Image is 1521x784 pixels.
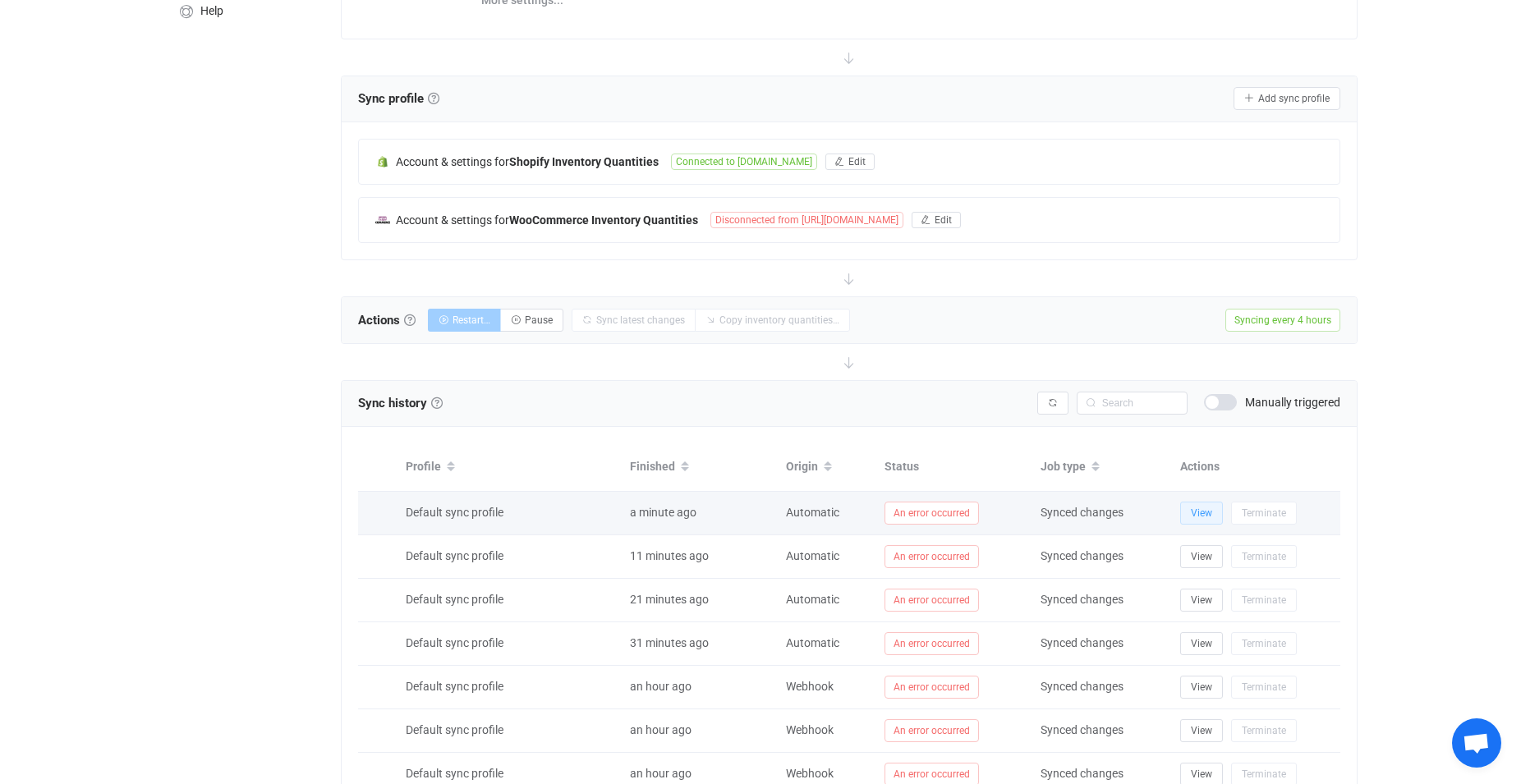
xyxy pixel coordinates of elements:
div: Webhook [778,677,876,696]
span: An error occurred [885,676,979,699]
div: Webhook [778,721,876,740]
span: Synced changes [1041,636,1124,649]
img: shopify.png [375,154,390,169]
span: View [1191,768,1212,780]
div: Open chat [1452,718,1501,768]
a: View [1180,593,1223,606]
span: Terminate [1242,638,1286,649]
span: 11 minutes ago [630,549,709,562]
button: View [1180,719,1223,742]
div: Automatic [778,590,876,609]
span: Actions [358,308,416,332]
span: Terminate [1242,768,1286,780]
span: an hour ago [630,723,692,736]
span: View [1191,681,1212,693]
button: Add sync profile [1234,87,1340,110]
span: Default sync profile [406,506,503,519]
span: View [1191,725,1212,736]
span: Sync history [358,396,427,410]
span: An error occurred [885,589,979,612]
button: Sync latest changes [572,309,696,332]
div: Origin [778,453,876,481]
button: Terminate [1231,502,1297,525]
span: Synced changes [1041,767,1124,780]
a: View [1180,767,1223,780]
span: an hour ago [630,680,692,693]
span: Synced changes [1041,680,1124,693]
span: an hour ago [630,767,692,780]
span: Terminate [1242,681,1286,693]
span: Edit [935,214,952,226]
span: Edit [848,156,866,167]
button: Terminate [1231,589,1297,612]
span: Account & settings for [396,213,509,227]
span: Synced changes [1041,549,1124,562]
span: An error occurred [885,545,979,568]
span: Synced changes [1041,593,1124,606]
button: Terminate [1231,632,1297,655]
button: Terminate [1231,676,1297,699]
span: Default sync profile [406,636,503,649]
span: Synced changes [1041,723,1124,736]
div: Finished [622,453,778,481]
button: View [1180,545,1223,568]
span: 31 minutes ago [630,636,709,649]
span: View [1191,551,1212,562]
span: Default sync profile [406,680,503,693]
input: Search [1077,392,1188,415]
span: View [1191,638,1212,649]
button: Edit [825,154,875,170]
span: View [1191,594,1212,606]
img: woo-commerce.png [375,213,390,227]
span: Syncing every 4 hours [1225,309,1340,332]
span: Connected to [DOMAIN_NAME] [671,154,817,170]
span: Synced changes [1041,506,1124,519]
button: View [1180,502,1223,525]
span: Add sync profile [1258,93,1330,104]
span: Sync profile [358,86,439,111]
div: Status [876,457,1032,476]
button: View [1180,589,1223,612]
a: View [1180,549,1223,562]
span: a minute ago [630,506,696,519]
span: Terminate [1242,594,1286,606]
a: View [1180,506,1223,519]
span: View [1191,507,1212,519]
span: Manually triggered [1245,397,1340,408]
button: View [1180,676,1223,699]
button: View [1180,632,1223,655]
span: Terminate [1242,725,1286,736]
div: Actions [1172,457,1340,476]
b: WooCommerce Inventory Quantities [509,213,698,227]
span: Restart… [453,314,490,326]
button: Terminate [1231,545,1297,568]
button: Copy inventory quantities… [695,309,850,332]
span: Disconnected from [URL][DOMAIN_NAME] [710,212,903,228]
span: An error occurred [885,719,979,742]
span: An error occurred [885,632,979,655]
div: Job type [1032,453,1172,481]
span: Pause [525,314,553,326]
a: View [1180,723,1223,736]
a: View [1180,636,1223,649]
span: An error occurred [885,502,979,525]
button: Pause [500,309,563,332]
div: Webhook [778,764,876,783]
span: 21 minutes ago [630,593,709,606]
span: Help [200,5,223,18]
button: Terminate [1231,719,1297,742]
span: Account & settings for [396,155,509,168]
span: Default sync profile [406,723,503,736]
span: Default sync profile [406,593,503,606]
span: Terminate [1242,551,1286,562]
a: View [1180,680,1223,693]
div: Profile [397,453,622,481]
button: Edit [912,212,961,228]
span: Copy inventory quantities… [719,314,839,326]
div: Automatic [778,634,876,653]
button: Restart… [428,309,501,332]
div: Automatic [778,503,876,522]
span: Default sync profile [406,549,503,562]
span: Sync latest changes [596,314,685,326]
b: Shopify Inventory Quantities [509,155,659,168]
